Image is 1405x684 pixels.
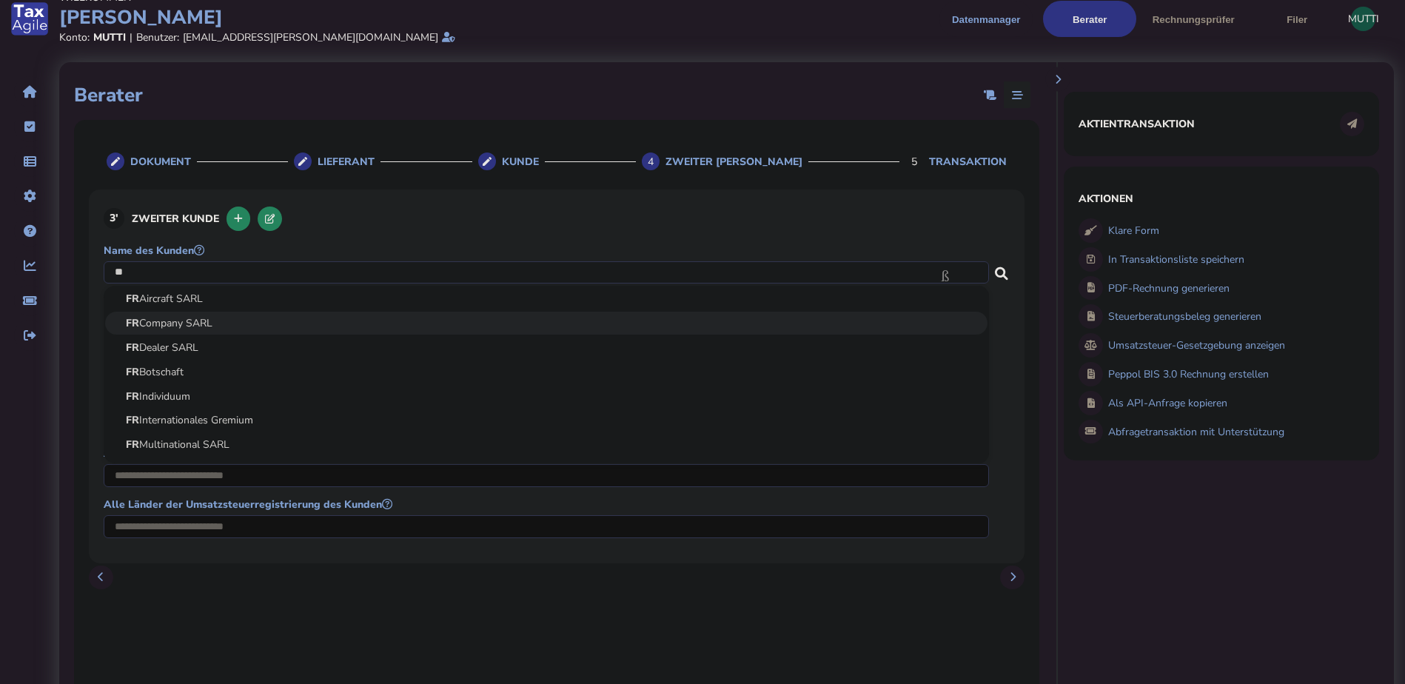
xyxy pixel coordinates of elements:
[126,365,139,379] b: FR
[115,435,977,454] a: Multinational SARL
[115,460,977,478] a: Trading SARL
[139,389,190,403] font: Individuum
[126,292,139,306] b: FR
[139,413,253,427] font: Internationales Gremium
[139,365,184,379] font: Botschaft
[126,316,139,330] b: FR
[126,341,139,355] b: FR
[843,264,982,281] i: Schließen
[126,413,139,427] b: FR
[115,338,977,357] a: Dealer SARL
[126,389,139,403] b: FR
[126,462,139,476] b: FR
[115,289,977,308] a: Aircraft SARL
[126,437,139,452] b: FR
[115,314,977,332] a: Company SARL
